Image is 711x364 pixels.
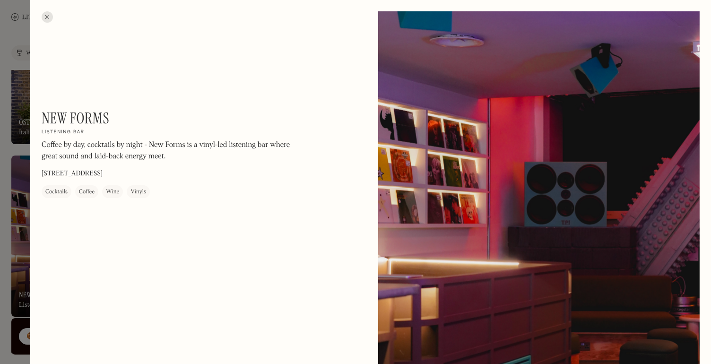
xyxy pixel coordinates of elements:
[42,139,297,162] p: Coffee by day, cocktails by night - New Forms is a vinyl-led listening bar where great sound and ...
[42,109,109,127] h1: New Forms
[106,187,119,197] div: Wine
[79,187,95,197] div: Coffee
[130,187,146,197] div: Vinyls
[42,129,85,136] h2: Listening bar
[42,169,103,179] p: [STREET_ADDRESS]
[45,187,68,197] div: Cocktails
